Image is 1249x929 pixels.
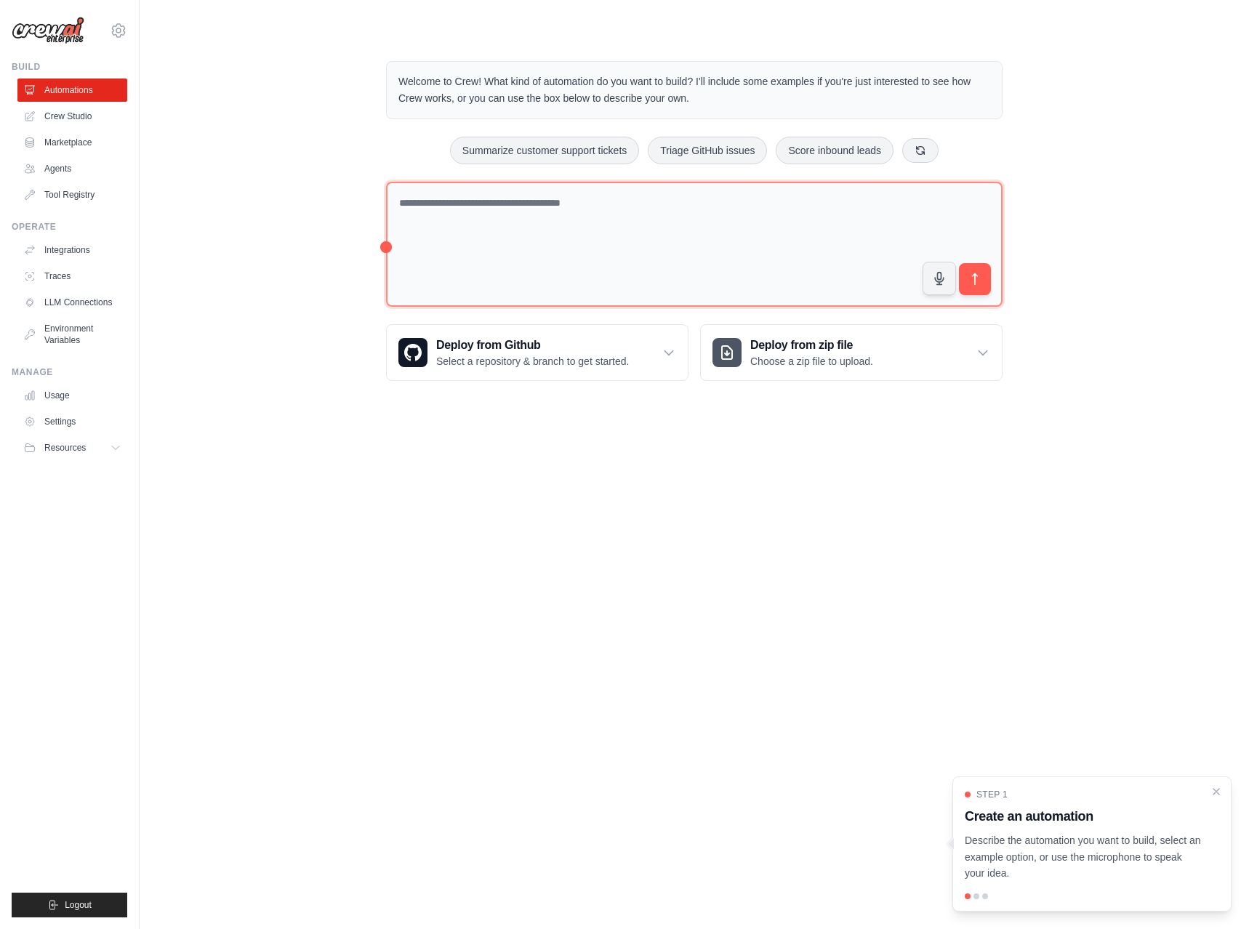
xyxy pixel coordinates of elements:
p: Describe the automation you want to build, select an example option, or use the microphone to spe... [965,832,1202,882]
a: Crew Studio [17,105,127,128]
button: Triage GitHub issues [648,137,767,164]
h3: Deploy from Github [436,337,629,354]
span: Logout [65,899,92,911]
button: Logout [12,893,127,917]
a: LLM Connections [17,291,127,314]
button: Close walkthrough [1210,786,1222,797]
span: Resources [44,442,86,454]
a: Traces [17,265,127,288]
a: Agents [17,157,127,180]
h3: Deploy from zip file [750,337,873,354]
a: Tool Registry [17,183,127,206]
iframe: Chat Widget [1176,859,1249,929]
a: Marketplace [17,131,127,154]
a: Usage [17,384,127,407]
button: Summarize customer support tickets [450,137,639,164]
span: Step 1 [976,789,1008,800]
p: Select a repository & branch to get started. [436,354,629,369]
button: Resources [17,436,127,459]
a: Environment Variables [17,317,127,352]
a: Integrations [17,238,127,262]
a: Settings [17,410,127,433]
div: Build [12,61,127,73]
div: Operate [12,221,127,233]
div: Manage [12,366,127,378]
a: Automations [17,79,127,102]
button: Score inbound leads [776,137,893,164]
h3: Create an automation [965,806,1202,827]
p: Welcome to Crew! What kind of automation do you want to build? I'll include some examples if you'... [398,73,990,107]
img: Logo [12,17,84,44]
p: Choose a zip file to upload. [750,354,873,369]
